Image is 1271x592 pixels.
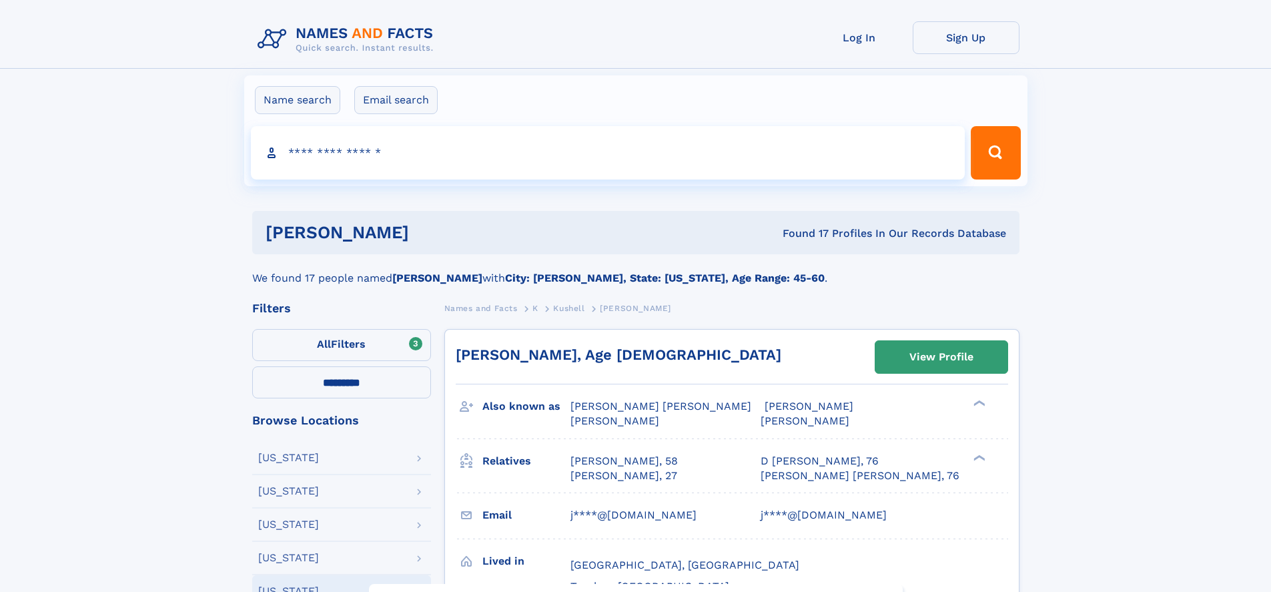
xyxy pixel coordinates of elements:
a: Names and Facts [444,300,518,316]
div: ❯ [970,453,986,462]
span: [GEOGRAPHIC_DATA], [GEOGRAPHIC_DATA] [570,559,799,571]
div: [US_STATE] [258,453,319,463]
span: Kushell [553,304,584,313]
span: [PERSON_NAME] [570,414,659,427]
div: Found 17 Profiles In Our Records Database [596,226,1006,241]
label: Name search [255,86,340,114]
h1: [PERSON_NAME] [266,224,596,241]
span: K [532,304,538,313]
h3: Email [482,504,570,527]
div: [US_STATE] [258,519,319,530]
div: [US_STATE] [258,553,319,563]
span: [PERSON_NAME] [761,414,849,427]
span: All [317,338,331,350]
a: Kushell [553,300,584,316]
a: K [532,300,538,316]
a: D [PERSON_NAME], 76 [761,454,879,469]
div: Filters [252,302,431,314]
span: [PERSON_NAME] [600,304,671,313]
div: Browse Locations [252,414,431,426]
b: City: [PERSON_NAME], State: [US_STATE], Age Range: 45-60 [505,272,825,284]
span: [PERSON_NAME] [PERSON_NAME] [570,400,751,412]
a: View Profile [875,341,1007,373]
div: View Profile [909,342,973,372]
h3: Lived in [482,550,570,573]
span: [PERSON_NAME] [765,400,853,412]
a: [PERSON_NAME], Age [DEMOGRAPHIC_DATA] [456,346,781,363]
h3: Also known as [482,395,570,418]
label: Filters [252,329,431,361]
a: [PERSON_NAME], 27 [570,469,677,483]
div: We found 17 people named with . [252,254,1019,286]
a: Sign Up [913,21,1019,54]
button: Search Button [971,126,1020,180]
h3: Relatives [482,450,570,473]
b: [PERSON_NAME] [392,272,482,284]
input: search input [251,126,965,180]
label: Email search [354,86,438,114]
a: [PERSON_NAME], 58 [570,454,678,469]
img: Logo Names and Facts [252,21,444,57]
div: [US_STATE] [258,486,319,497]
a: [PERSON_NAME] [PERSON_NAME], 76 [761,469,959,483]
a: Log In [806,21,913,54]
div: ❯ [970,399,986,408]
